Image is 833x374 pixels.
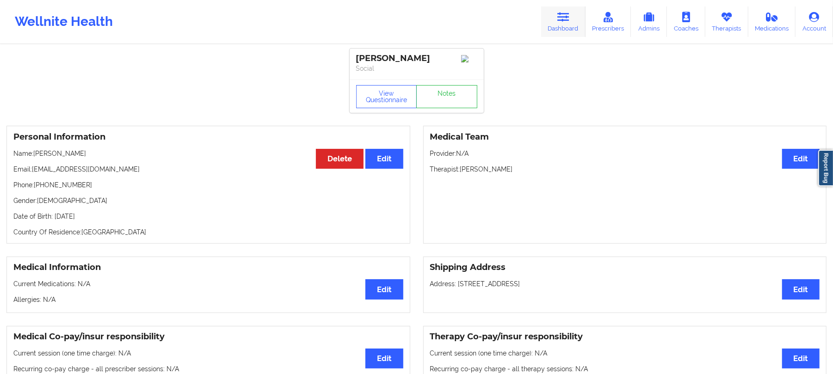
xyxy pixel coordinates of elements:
p: Email: [EMAIL_ADDRESS][DOMAIN_NAME] [13,165,403,174]
h3: Medical Team [430,132,820,142]
p: Provider: N/A [430,149,820,158]
p: Date of Birth: [DATE] [13,212,403,221]
p: Current session (one time charge): N/A [430,349,820,358]
p: Phone: [PHONE_NUMBER] [13,180,403,190]
p: Recurring co-pay charge - all therapy sessions : N/A [430,364,820,374]
button: Edit [365,279,403,299]
a: Coaches [667,6,705,37]
a: Notes [416,85,477,108]
div: [PERSON_NAME] [356,53,477,64]
button: View Questionnaire [356,85,417,108]
a: Medications [748,6,796,37]
button: Edit [782,349,820,368]
h3: Medical Co-pay/insur responsibility [13,331,403,342]
a: Admins [631,6,667,37]
h3: Medical Information [13,262,403,273]
button: Delete [316,149,364,169]
p: Name: [PERSON_NAME] [13,149,403,158]
p: Country Of Residence: [GEOGRAPHIC_DATA] [13,227,403,237]
a: Prescribers [586,6,631,37]
p: Therapist: [PERSON_NAME] [430,165,820,174]
a: Account [796,6,833,37]
img: Image%2Fplaceholer-image.png [461,55,477,62]
a: Report Bug [818,150,833,186]
p: Current session (one time charge): N/A [13,349,403,358]
button: Edit [365,349,403,368]
p: Address: [STREET_ADDRESS] [430,279,820,288]
h3: Shipping Address [430,262,820,273]
p: Gender: [DEMOGRAPHIC_DATA] [13,196,403,205]
a: Dashboard [541,6,586,37]
button: Edit [365,149,403,169]
button: Edit [782,149,820,169]
h3: Personal Information [13,132,403,142]
p: Allergies: N/A [13,295,403,304]
p: Recurring co-pay charge - all prescriber sessions : N/A [13,364,403,374]
p: Social [356,64,477,73]
a: Therapists [705,6,748,37]
button: Edit [782,279,820,299]
h3: Therapy Co-pay/insur responsibility [430,331,820,342]
p: Current Medications: N/A [13,279,403,288]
